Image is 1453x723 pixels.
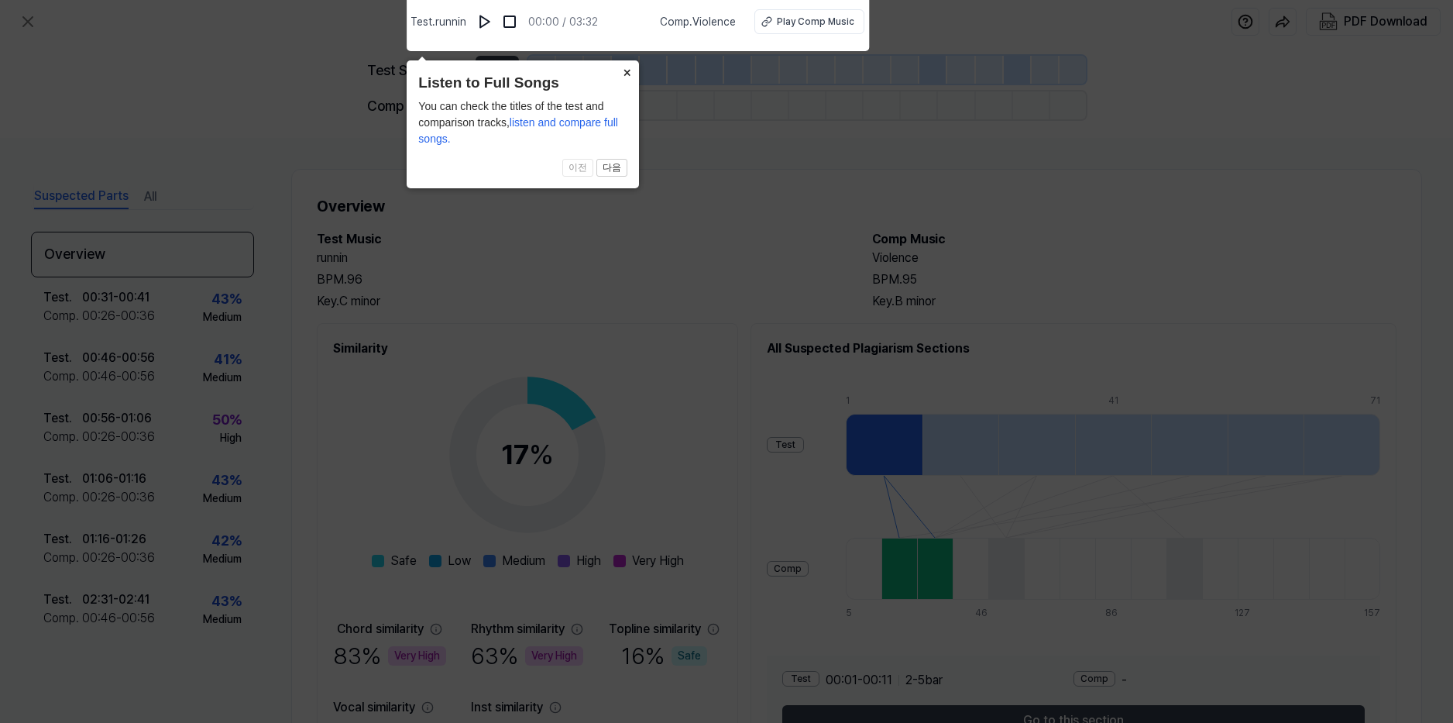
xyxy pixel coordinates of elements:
[410,14,466,30] span: Test . runnin
[614,60,639,82] button: Close
[777,15,854,29] div: Play Comp Music
[477,14,493,29] img: play
[660,14,736,30] span: Comp . Violence
[418,72,627,95] header: Listen to Full Songs
[596,159,627,177] button: 다음
[754,9,864,34] button: Play Comp Music
[418,116,618,145] span: listen and compare full songs.
[502,14,517,29] img: stop
[528,14,598,30] div: 00:00 / 03:32
[418,98,627,147] div: You can check the titles of the test and comparison tracks,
